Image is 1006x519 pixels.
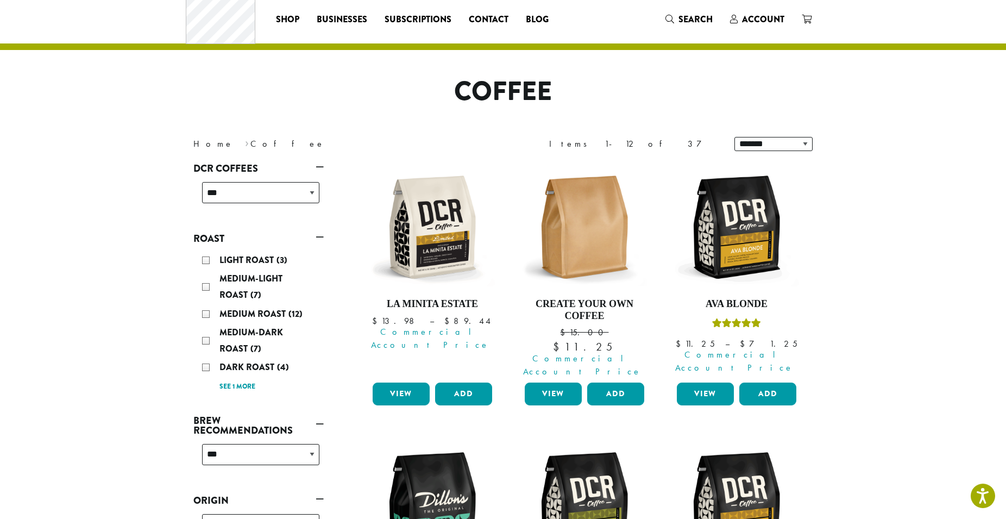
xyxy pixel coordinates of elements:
[317,13,367,27] span: Businesses
[549,137,718,151] div: Items 1-12 of 37
[587,383,644,405] button: Add
[193,440,324,478] div: Brew Recommendations
[522,165,647,378] a: Create Your Own Coffee $15.00 Commercial Account Price
[469,13,508,27] span: Contact
[370,298,495,310] h4: La Minita Estate
[193,137,487,151] nav: Breadcrumb
[560,327,569,338] span: $
[373,383,430,405] a: View
[185,76,821,108] h1: Coffee
[193,178,324,216] div: DCR Coffees
[193,491,324,510] a: Origin
[526,13,549,27] span: Blog
[276,254,287,266] span: (3)
[525,383,582,405] a: View
[372,315,419,327] bdi: 13.98
[277,361,289,373] span: (4)
[193,159,324,178] a: DCR Coffees
[522,165,647,290] img: 12oz-Label-Free-Bag-KRAFT-e1707417954251.png
[742,13,784,26] span: Account
[677,383,734,405] a: View
[372,315,381,327] span: $
[193,229,324,248] a: Roast
[288,308,303,320] span: (12)
[193,248,324,398] div: Roast
[674,165,799,378] a: Ava BlondeRated 5.00 out of 5 Commercial Account Price
[444,315,454,327] span: $
[657,10,721,28] a: Search
[430,315,434,327] span: –
[553,340,616,354] bdi: 11.25
[560,327,608,338] bdi: 15.00
[740,338,749,349] span: $
[219,361,277,373] span: Dark Roast
[219,308,288,320] span: Medium Roast
[740,338,797,349] bdi: 71.25
[267,11,308,28] a: Shop
[219,272,282,301] span: Medium-Light Roast
[250,289,261,301] span: (7)
[674,165,799,290] img: DCR-12oz-Ava-Blonde-Stock-scaled.png
[219,326,283,355] span: Medium-Dark Roast
[518,352,647,378] span: Commercial Account Price
[193,411,324,440] a: Brew Recommendations
[193,138,234,149] a: Home
[553,340,564,354] span: $
[219,254,276,266] span: Light Roast
[250,342,261,355] span: (7)
[245,134,249,151] span: ›
[444,315,492,327] bdi: 89.44
[219,382,255,392] a: See 1 more
[370,165,495,290] img: DCR-12oz-La-Minita-Estate-Stock-scaled.png
[435,383,492,405] button: Add
[725,338,730,349] span: –
[676,338,685,349] span: $
[370,165,495,378] a: La Minita Estate Commercial Account Price
[676,338,715,349] bdi: 11.25
[712,317,761,333] div: Rated 5.00 out of 5
[366,326,495,352] span: Commercial Account Price
[674,298,799,310] h4: Ava Blonde
[385,13,451,27] span: Subscriptions
[522,298,647,322] h4: Create Your Own Coffee
[670,348,799,374] span: Commercial Account Price
[739,383,796,405] button: Add
[678,13,713,26] span: Search
[276,13,299,27] span: Shop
